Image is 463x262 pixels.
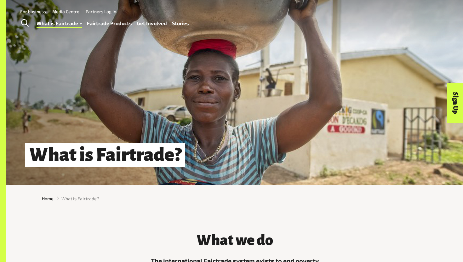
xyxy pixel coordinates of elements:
a: Toggle Search [17,15,32,31]
h1: What is Fairtrade? [25,143,185,167]
span: What is Fairtrade? [61,195,99,202]
a: Get Involved [137,19,167,28]
a: Home [42,195,54,202]
h3: What we do [140,232,329,248]
a: Partners Log In [86,9,116,14]
img: Fairtrade Australia New Zealand logo [421,8,445,34]
a: Media Centre [52,9,79,14]
a: Fairtrade Products [87,19,132,28]
a: What is Fairtrade [37,19,82,28]
a: For business [20,9,46,14]
a: Stories [172,19,189,28]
